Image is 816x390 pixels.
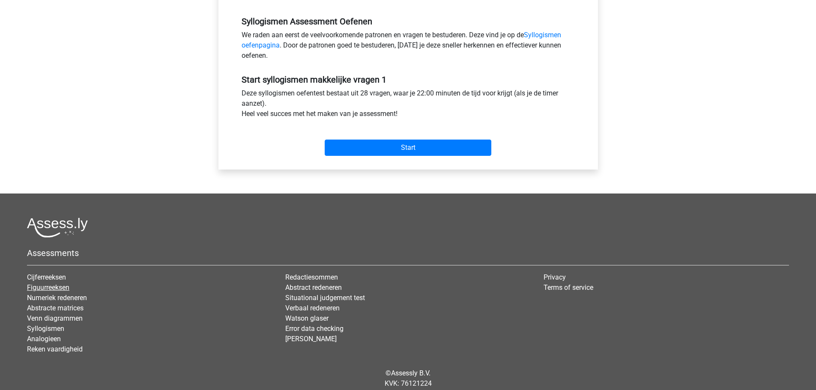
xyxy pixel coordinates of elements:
a: Assessly B.V. [391,369,430,377]
a: Figuurreeksen [27,283,69,292]
input: Start [325,140,491,156]
a: [PERSON_NAME] [285,335,337,343]
a: Analogieen [27,335,61,343]
div: We raden aan eerst de veelvoorkomende patronen en vragen te bestuderen. Deze vind je op de . Door... [235,30,581,64]
a: Reken vaardigheid [27,345,83,353]
h5: Start syllogismen makkelijke vragen 1 [242,74,575,85]
a: Abstracte matrices [27,304,84,312]
a: Terms of service [544,283,593,292]
a: Error data checking [285,325,344,333]
a: Watson glaser [285,314,329,322]
a: Syllogismen [27,325,64,333]
a: Venn diagrammen [27,314,83,322]
a: Privacy [544,273,566,281]
a: Redactiesommen [285,273,338,281]
a: Numeriek redeneren [27,294,87,302]
img: Assessly logo [27,217,88,238]
h5: Syllogismen Assessment Oefenen [242,16,575,27]
a: Abstract redeneren [285,283,342,292]
div: Deze syllogismen oefentest bestaat uit 28 vragen, waar je 22:00 minuten de tijd voor krijgt (als ... [235,88,581,122]
a: Verbaal redeneren [285,304,340,312]
a: Cijferreeksen [27,273,66,281]
a: Situational judgement test [285,294,365,302]
h5: Assessments [27,248,789,258]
